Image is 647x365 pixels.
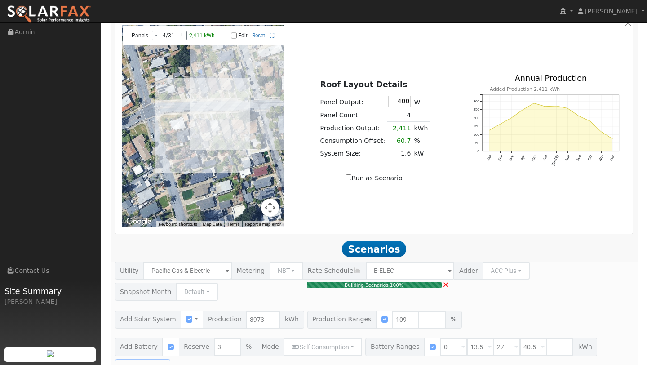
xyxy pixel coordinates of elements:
[475,141,479,145] text: 50
[319,147,387,160] td: System Size:
[412,94,430,109] td: W
[124,216,154,227] img: Google
[473,99,479,103] text: 300
[47,350,54,357] img: retrieve
[442,280,449,289] span: ×
[589,120,591,122] circle: onclick=""
[442,278,449,290] a: Cancel
[533,102,535,104] circle: onclick=""
[124,216,154,227] a: Open this area in Google Maps (opens a new window)
[238,32,248,39] label: Edit
[387,134,412,147] td: 60.7
[189,32,215,39] span: 2,411 kWh
[556,105,557,107] circle: onclick=""
[511,117,512,118] circle: onclick=""
[261,199,279,217] button: Map camera controls
[477,149,479,153] text: 0
[564,154,571,162] text: Aug
[473,116,479,120] text: 200
[587,154,594,161] text: Oct
[307,282,442,289] div: Building Scenarios 100%
[473,107,479,111] text: 250
[412,134,430,147] td: %
[4,285,96,297] span: Site Summary
[576,154,582,162] text: Sep
[270,32,275,39] a: Full Screen
[490,86,560,92] text: Added Production 2,411 kWh
[551,154,560,166] text: [DATE]
[509,154,515,162] text: Mar
[612,138,613,139] circle: onclick=""
[152,31,160,40] button: -
[486,154,492,161] text: Jan
[227,222,239,227] a: Terms (opens in new tab)
[412,122,430,135] td: kWh
[132,32,150,39] span: Panels:
[500,123,501,125] circle: onclick=""
[412,147,430,160] td: kW
[342,241,406,257] span: Scenarios
[522,109,523,110] circle: onclick=""
[387,147,412,160] td: 1.6
[601,131,602,133] circle: onclick=""
[531,154,537,162] text: May
[245,222,281,227] a: Report a map error
[578,116,580,117] circle: onclick=""
[319,134,387,147] td: Consumption Offset:
[177,31,187,40] button: +
[346,174,402,183] label: Run as Scenario
[598,154,604,162] text: Nov
[609,154,616,162] text: Dec
[320,80,408,89] u: Roof Layout Details
[520,154,526,161] text: Apr
[346,174,351,180] input: Run as Scenario
[497,154,504,162] text: Feb
[203,221,222,227] button: Map Data
[319,122,387,135] td: Production Output:
[542,154,549,161] text: Jun
[159,221,197,227] button: Keyboard shortcuts
[252,32,265,39] a: Reset
[567,107,568,109] circle: onclick=""
[473,125,479,129] text: 150
[4,297,96,307] div: [PERSON_NAME]
[488,129,490,131] circle: onclick=""
[319,94,387,109] td: Panel Output:
[585,8,638,15] span: [PERSON_NAME]
[473,133,479,137] text: 100
[387,109,412,122] td: 4
[163,32,174,39] span: 4/31
[7,5,91,24] img: SolarFax
[545,106,546,107] circle: onclick=""
[387,122,412,135] td: 2,411
[515,74,587,83] text: Annual Production
[319,109,387,122] td: Panel Count:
